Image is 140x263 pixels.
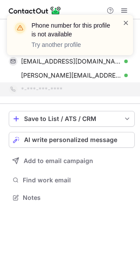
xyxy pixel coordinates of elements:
[31,21,112,39] header: Phone number for this profile is not available
[24,157,93,164] span: Add to email campaign
[31,40,112,49] p: Try another profile
[9,5,61,16] img: ContactOut v5.3.10
[9,192,135,204] button: Notes
[9,132,135,148] button: AI write personalized message
[21,71,121,79] span: [PERSON_NAME][EMAIL_ADDRESS][DOMAIN_NAME]
[23,194,131,202] span: Notes
[24,136,117,143] span: AI write personalized message
[9,153,135,169] button: Add to email campaign
[23,176,131,184] span: Find work email
[9,111,135,127] button: save-profile-one-click
[13,21,27,35] img: warning
[9,174,135,186] button: Find work email
[24,115,119,122] div: Save to List / ATS / CRM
